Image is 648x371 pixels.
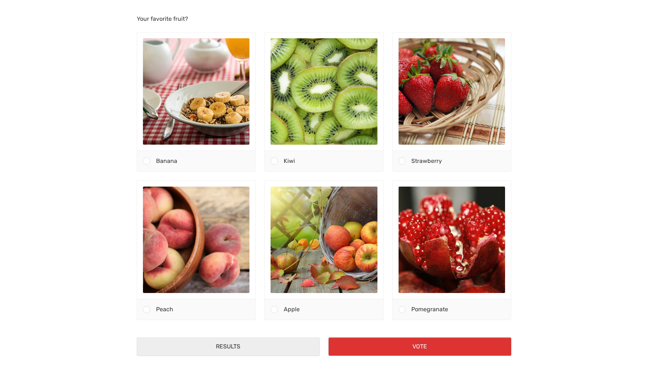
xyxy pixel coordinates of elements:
[399,187,505,293] img: pomegranate-196800_1920-500x500.jpg
[411,157,442,164] span: Strawberry
[156,157,177,164] span: Banana
[284,306,300,313] span: Apple
[411,306,448,313] span: Pomegranate
[284,157,295,164] span: Kiwi
[399,38,505,145] img: strawberry-1180048_1920-500x500.jpg
[137,337,319,356] button: Results
[143,187,249,293] img: peach-3314679_1920-500x500.jpg
[271,38,377,145] img: fruit-3246127_1920-500x500.jpg
[137,15,511,23] p: Your favorite fruit?
[271,187,377,293] img: apple-1776744_1920-500x500.jpg
[329,337,511,356] button: Vote
[156,306,173,313] span: Peach
[143,38,249,145] img: cereal-898073_1920-500x500.jpg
